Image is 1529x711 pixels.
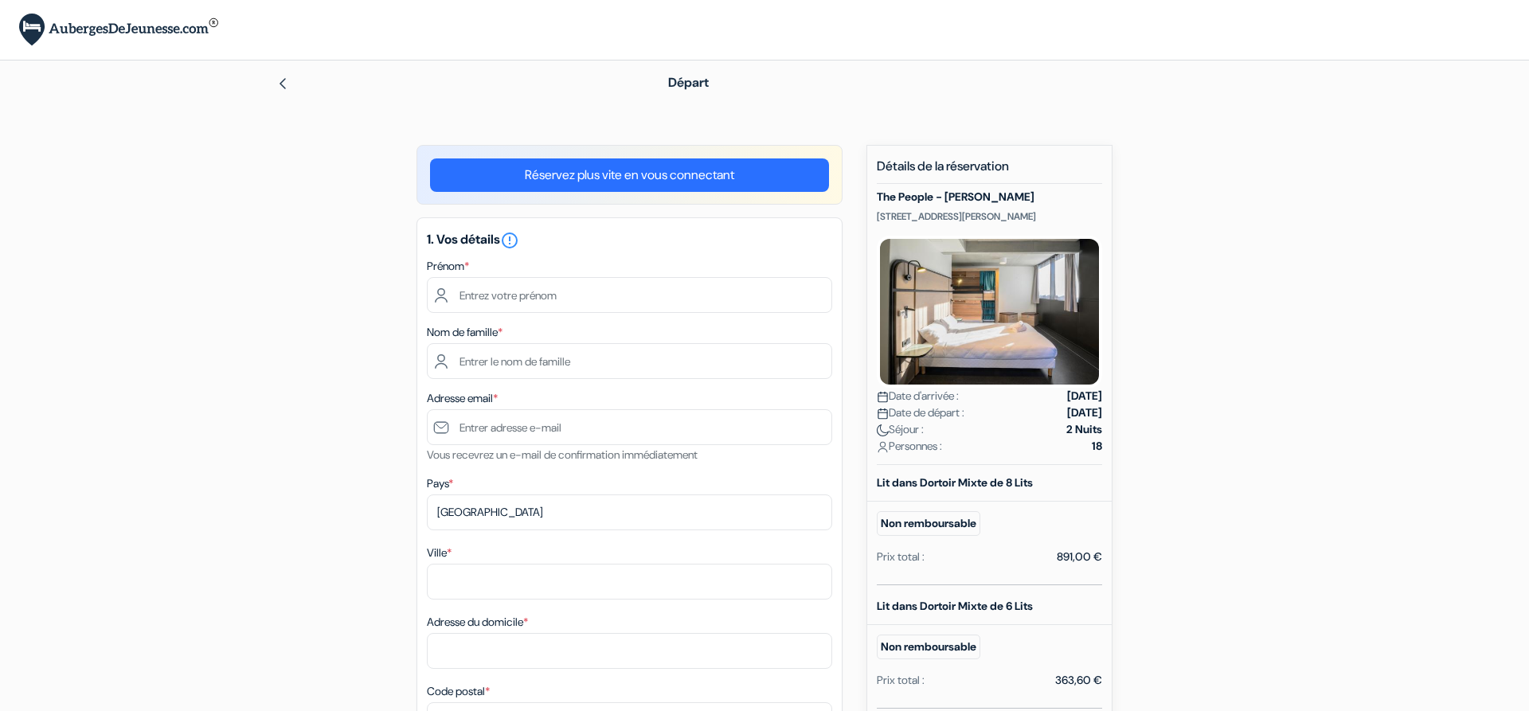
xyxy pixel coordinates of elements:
[19,14,218,46] img: AubergesDeJeunesse.com
[1057,549,1102,565] div: 891,00 €
[427,475,453,492] label: Pays
[427,343,832,379] input: Entrer le nom de famille
[1067,388,1102,404] strong: [DATE]
[1067,404,1102,421] strong: [DATE]
[427,447,698,462] small: Vous recevrez un e-mail de confirmation immédiatement
[877,438,942,455] span: Personnes :
[877,635,980,659] small: Non remboursable
[427,545,452,561] label: Ville
[427,390,498,407] label: Adresse email
[877,424,889,436] img: moon.svg
[427,614,528,631] label: Adresse du domicile
[877,190,1102,204] h5: The People - [PERSON_NAME]
[427,231,832,250] h5: 1. Vos détails
[877,391,889,403] img: calendar.svg
[276,77,289,90] img: left_arrow.svg
[668,74,709,91] span: Départ
[877,210,1102,223] p: [STREET_ADDRESS][PERSON_NAME]
[427,277,832,313] input: Entrez votre prénom
[877,549,925,565] div: Prix total :
[877,388,959,404] span: Date d'arrivée :
[427,683,490,700] label: Code postal
[877,158,1102,184] h5: Détails de la réservation
[1055,672,1102,689] div: 363,60 €
[877,404,964,421] span: Date de départ :
[427,324,502,341] label: Nom de famille
[1066,421,1102,438] strong: 2 Nuits
[500,231,519,250] i: error_outline
[877,672,925,689] div: Prix total :
[877,475,1033,490] b: Lit dans Dortoir Mixte de 8 Lits
[427,409,832,445] input: Entrer adresse e-mail
[427,258,469,275] label: Prénom
[877,441,889,453] img: user_icon.svg
[877,511,980,536] small: Non remboursable
[500,231,519,248] a: error_outline
[877,599,1033,613] b: Lit dans Dortoir Mixte de 6 Lits
[1092,438,1102,455] strong: 18
[877,421,924,438] span: Séjour :
[877,408,889,420] img: calendar.svg
[430,158,829,192] a: Réservez plus vite en vous connectant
